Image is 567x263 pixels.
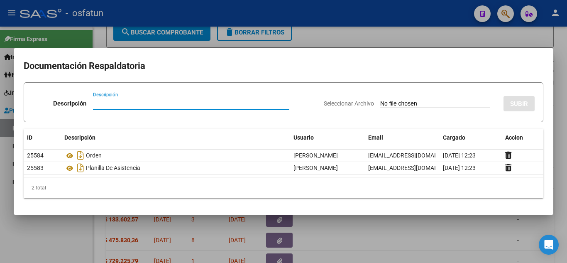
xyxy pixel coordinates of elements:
[502,129,543,147] datatable-header-cell: Accion
[27,134,32,141] span: ID
[440,129,502,147] datatable-header-cell: Cargado
[324,100,374,107] span: Seleccionar Archivo
[365,129,440,147] datatable-header-cell: Email
[53,99,86,108] p: Descripción
[27,165,44,171] span: 25583
[368,165,460,171] span: [EMAIL_ADDRESS][DOMAIN_NAME]
[290,129,365,147] datatable-header-cell: Usuario
[24,129,61,147] datatable-header-cell: ID
[368,134,383,141] span: Email
[510,100,528,108] span: SUBIR
[24,177,543,198] div: 2 total
[505,134,523,141] span: Accion
[503,96,535,111] button: SUBIR
[539,235,559,255] div: Open Intercom Messenger
[443,152,476,159] span: [DATE] 12:23
[75,149,86,162] i: Descargar documento
[368,152,460,159] span: [EMAIL_ADDRESS][DOMAIN_NAME]
[293,134,314,141] span: Usuario
[75,161,86,175] i: Descargar documento
[64,149,287,162] div: Orden
[64,134,95,141] span: Descripción
[27,152,44,159] span: 25584
[443,165,476,171] span: [DATE] 12:23
[443,134,465,141] span: Cargado
[64,161,287,175] div: Planilla De Asistencia
[293,152,338,159] span: [PERSON_NAME]
[24,58,543,74] h2: Documentación Respaldatoria
[293,165,338,171] span: [PERSON_NAME]
[61,129,290,147] datatable-header-cell: Descripción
